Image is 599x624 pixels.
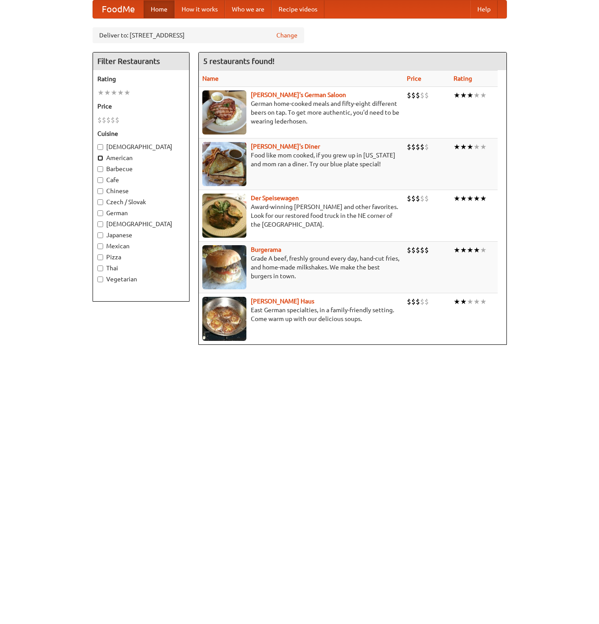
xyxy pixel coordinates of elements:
[420,142,424,152] li: $
[97,166,103,172] input: Barbecue
[115,115,119,125] li: $
[97,231,185,239] label: Japanese
[454,90,460,100] li: ★
[420,90,424,100] li: $
[480,194,487,203] li: ★
[97,155,103,161] input: American
[251,91,346,98] a: [PERSON_NAME]'s German Saloon
[97,199,103,205] input: Czech / Slovak
[424,90,429,100] li: $
[97,177,103,183] input: Cafe
[420,245,424,255] li: $
[467,194,473,203] li: ★
[97,75,185,83] h5: Rating
[203,57,275,65] ng-pluralize: 5 restaurants found!
[97,210,103,216] input: German
[467,245,473,255] li: ★
[97,142,185,151] label: [DEMOGRAPHIC_DATA]
[411,245,416,255] li: $
[454,75,472,82] a: Rating
[460,297,467,306] li: ★
[416,90,420,100] li: $
[251,194,299,202] b: Der Speisewagen
[480,245,487,255] li: ★
[97,129,185,138] h5: Cuisine
[251,298,314,305] b: [PERSON_NAME] Haus
[175,0,225,18] a: How it works
[473,142,480,152] li: ★
[202,297,246,341] img: kohlhaus.jpg
[424,142,429,152] li: $
[411,194,416,203] li: $
[467,90,473,100] li: ★
[202,245,246,289] img: burgerama.jpg
[97,220,185,228] label: [DEMOGRAPHIC_DATA]
[104,88,111,97] li: ★
[202,194,246,238] img: speisewagen.jpg
[473,90,480,100] li: ★
[202,254,400,280] p: Grade A beef, freshly ground every day, hand-cut fries, and home-made milkshakes. We make the bes...
[416,142,420,152] li: $
[454,142,460,152] li: ★
[424,297,429,306] li: $
[97,144,103,150] input: [DEMOGRAPHIC_DATA]
[416,245,420,255] li: $
[202,99,400,126] p: German home-cooked meals and fifty-eight different beers on tap. To get more authentic, you'd nee...
[460,142,467,152] li: ★
[480,297,487,306] li: ★
[411,297,416,306] li: $
[480,142,487,152] li: ★
[454,297,460,306] li: ★
[97,242,185,250] label: Mexican
[97,243,103,249] input: Mexican
[251,143,320,150] b: [PERSON_NAME]'s Diner
[416,297,420,306] li: $
[407,142,411,152] li: $
[102,115,106,125] li: $
[454,245,460,255] li: ★
[460,194,467,203] li: ★
[276,31,298,40] a: Change
[467,297,473,306] li: ★
[97,187,185,195] label: Chinese
[473,297,480,306] li: ★
[111,88,117,97] li: ★
[424,245,429,255] li: $
[124,88,130,97] li: ★
[97,102,185,111] h5: Price
[111,115,115,125] li: $
[202,306,400,323] p: East German specialties, in a family-friendly setting. Come warm up with our delicious soups.
[454,194,460,203] li: ★
[202,90,246,135] img: esthers.jpg
[202,151,400,168] p: Food like mom cooked, if you grew up in [US_STATE] and mom ran a diner. Try our blue plate special!
[467,142,473,152] li: ★
[97,164,185,173] label: Barbecue
[97,153,185,162] label: American
[97,88,104,97] li: ★
[117,88,124,97] li: ★
[460,245,467,255] li: ★
[97,188,103,194] input: Chinese
[251,246,281,253] a: Burgerama
[411,90,416,100] li: $
[460,90,467,100] li: ★
[97,253,185,262] label: Pizza
[416,194,420,203] li: $
[407,297,411,306] li: $
[97,277,103,282] input: Vegetarian
[97,209,185,217] label: German
[424,194,429,203] li: $
[225,0,272,18] a: Who we are
[93,0,144,18] a: FoodMe
[97,275,185,284] label: Vegetarian
[144,0,175,18] a: Home
[97,254,103,260] input: Pizza
[202,202,400,229] p: Award-winning [PERSON_NAME] and other favorites. Look for our restored food truck in the NE corne...
[411,142,416,152] li: $
[407,90,411,100] li: $
[106,115,111,125] li: $
[97,176,185,184] label: Cafe
[473,245,480,255] li: ★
